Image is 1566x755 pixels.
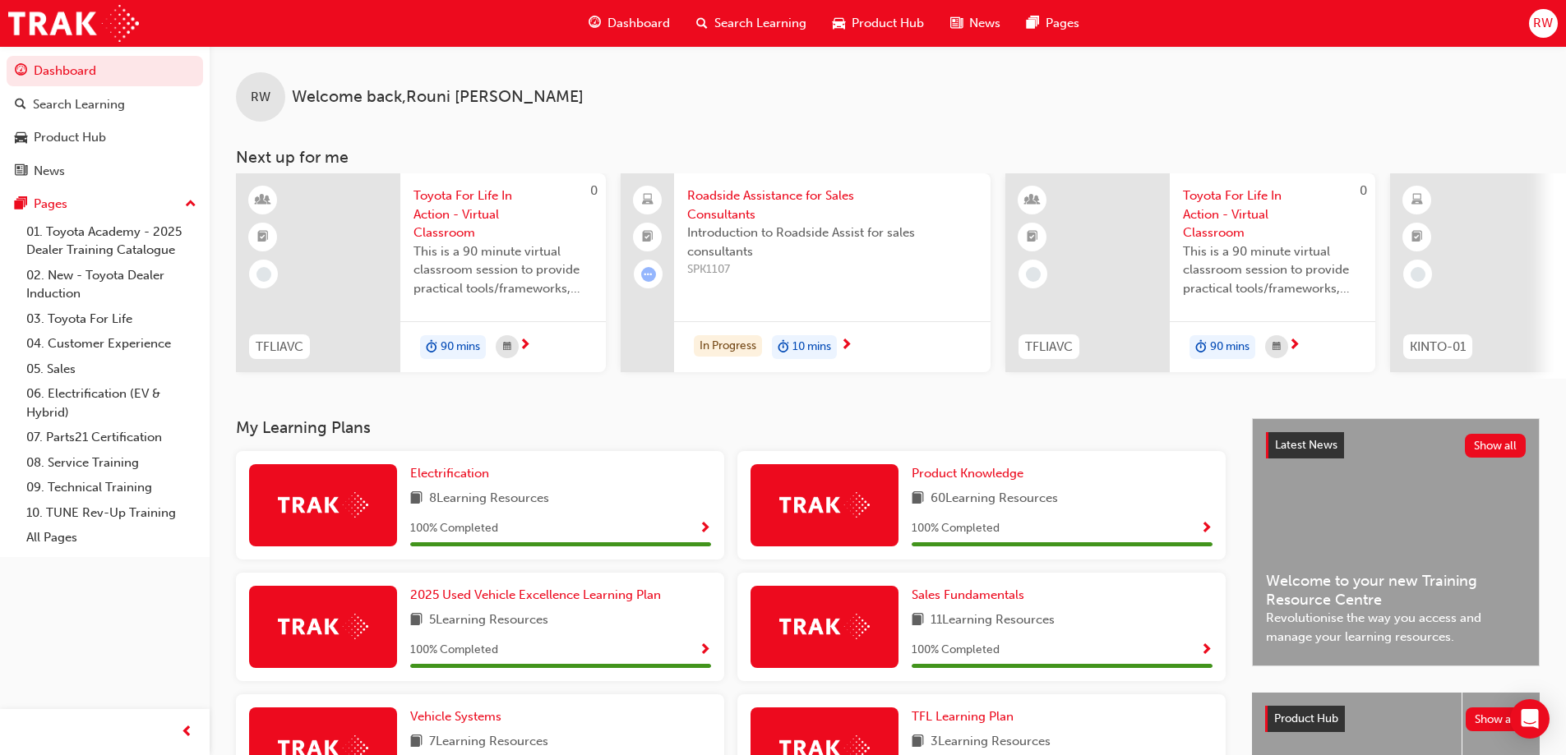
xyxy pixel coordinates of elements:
[699,522,711,536] span: Show Progress
[694,335,762,357] div: In Progress
[410,641,498,660] span: 100 % Completed
[1183,186,1362,242] span: Toyota For Life In Action - Virtual Classroom
[1027,190,1038,211] span: learningResourceType_INSTRUCTOR_LED-icon
[7,189,203,219] button: Pages
[20,525,203,550] a: All Pages
[1014,7,1093,40] a: pages-iconPages
[912,466,1023,481] span: Product Knowledge
[441,338,480,357] span: 90 mins
[210,148,1566,167] h3: Next up for me
[410,519,498,538] span: 100 % Completed
[1411,190,1423,211] span: learningResourceType_ELEARNING-icon
[912,641,1000,660] span: 100 % Completed
[15,131,27,145] span: car-icon
[779,614,870,639] img: Trak
[257,190,269,211] span: learningResourceType_INSTRUCTOR_LED-icon
[20,475,203,500] a: 09. Technical Training
[256,338,303,357] span: TFLIAVC
[292,88,584,107] span: Welcome back , Rouni [PERSON_NAME]
[779,492,870,518] img: Trak
[1200,640,1213,661] button: Show Progress
[950,13,963,34] span: news-icon
[1410,338,1466,357] span: KINTO-01
[15,197,27,212] span: pages-icon
[20,331,203,357] a: 04. Customer Experience
[278,614,368,639] img: Trak
[410,466,489,481] span: Electrification
[1411,267,1425,282] span: learningRecordVerb_NONE-icon
[642,190,654,211] span: laptop-icon
[1274,711,1338,725] span: Product Hub
[8,5,139,42] img: Trak
[1183,242,1362,298] span: This is a 90 minute virtual classroom session to provide practical tools/frameworks, behaviours a...
[912,586,1031,605] a: Sales Fundamentals
[1252,418,1540,666] a: Latest NewsShow allWelcome to your new Training Resource CentreRevolutionise the way you access a...
[410,587,661,602] span: 2025 Used Vehicle Excellence Learning Plan
[912,464,1030,483] a: Product Knowledge
[20,425,203,450] a: 07. Parts21 Certification
[699,518,711,539] button: Show Progress
[20,263,203,306] a: 02. New - Toyota Dealer Induction
[410,709,501,724] span: Vehicle Systems
[15,164,27,179] span: news-icon
[410,610,423,631] span: book-icon
[852,14,924,33] span: Product Hub
[912,707,1020,726] a: TFL Learning Plan
[1529,9,1558,38] button: RW
[410,732,423,753] span: book-icon
[429,610,548,631] span: 5 Learning Resources
[696,13,708,34] span: search-icon
[1265,706,1527,732] a: Product HubShow all
[641,267,656,282] span: learningRecordVerb_ATTEMPT-icon
[683,7,820,40] a: search-iconSearch Learning
[1466,707,1527,731] button: Show all
[1510,699,1550,739] div: Open Intercom Messenger
[642,227,654,248] span: booktick-icon
[519,338,531,353] span: next-icon
[1195,337,1207,358] span: duration-icon
[413,186,593,242] span: Toyota For Life In Action - Virtual Classroom
[410,707,508,726] a: Vehicle Systems
[1027,227,1038,248] span: booktick-icon
[15,64,27,79] span: guage-icon
[20,306,203,332] a: 03. Toyota For Life
[912,587,1024,602] span: Sales Fundamentals
[1200,522,1213,536] span: Show Progress
[20,500,203,526] a: 10. TUNE Rev-Up Training
[34,195,67,214] div: Pages
[937,7,1014,40] a: news-iconNews
[687,223,977,260] span: Introduction to Roadside Assist for sales consultants
[236,173,606,372] a: 0TFLIAVCToyota For Life In Action - Virtual ClassroomThis is a 90 minute virtual classroom sessio...
[687,260,977,279] span: SPK1107
[589,13,601,34] span: guage-icon
[607,14,670,33] span: Dashboard
[278,492,368,518] img: Trak
[34,128,106,147] div: Product Hub
[429,732,548,753] span: 7 Learning Resources
[15,98,26,113] span: search-icon
[575,7,683,40] a: guage-iconDashboard
[792,338,831,357] span: 10 mins
[1360,183,1367,198] span: 0
[621,173,991,372] a: Roadside Assistance for Sales ConsultantsIntroduction to Roadside Assist for sales consultantsSPK...
[7,122,203,153] a: Product Hub
[7,156,203,186] a: News
[257,227,269,248] span: booktick-icon
[410,464,496,483] a: Electrification
[251,88,270,107] span: RW
[714,14,806,33] span: Search Learning
[236,418,1226,437] h3: My Learning Plans
[33,95,125,114] div: Search Learning
[820,7,937,40] a: car-iconProduct Hub
[34,162,65,181] div: News
[413,242,593,298] span: This is a 90 minute virtual classroom session to provide practical tools/frameworks, behaviours a...
[1005,173,1375,372] a: 0TFLIAVCToyota For Life In Action - Virtual ClassroomThis is a 90 minute virtual classroom sessio...
[1275,438,1337,452] span: Latest News
[20,450,203,476] a: 08. Service Training
[410,586,668,605] a: 2025 Used Vehicle Excellence Learning Plan
[20,381,203,425] a: 06. Electrification (EV & Hybrid)
[590,183,598,198] span: 0
[969,14,1000,33] span: News
[503,337,511,357] span: calendar-icon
